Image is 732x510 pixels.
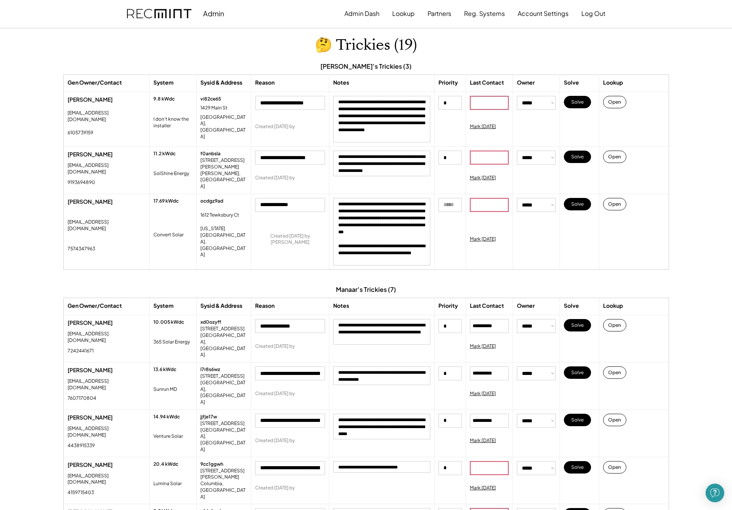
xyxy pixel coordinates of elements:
div: [PERSON_NAME] [68,198,145,206]
div: [EMAIL_ADDRESS][DOMAIN_NAME] [68,162,145,175]
button: Solve [564,96,591,108]
div: Mark [DATE] [470,390,496,397]
div: Created [DATE] by [255,123,295,130]
div: Admin [203,9,224,18]
div: Solve [564,302,579,310]
div: Created [DATE] by [255,390,295,397]
div: 13.6 kWdc [153,366,176,373]
div: Last Contact [470,302,504,310]
div: 10.005 kWdc [153,319,184,326]
div: [STREET_ADDRESS][PERSON_NAME] [200,157,247,170]
button: Solve [564,461,591,474]
div: 1612 Tewksbury Ct [200,212,243,219]
button: Open [603,366,626,379]
div: Reason [255,79,275,87]
button: Solve [564,151,591,163]
div: Sysid & Address [200,302,242,310]
div: [STREET_ADDRESS] [200,420,245,427]
div: Priority [438,302,458,310]
div: xd0ozyff [200,319,221,326]
button: Reg. Systems [464,6,505,21]
div: Notes [333,79,349,87]
div: Manaar's Trickies (7) [336,285,396,294]
div: [STREET_ADDRESS][PERSON_NAME] [200,468,247,481]
div: [GEOGRAPHIC_DATA], [GEOGRAPHIC_DATA] [200,427,247,453]
button: Open [603,414,626,426]
button: Open [603,198,626,210]
div: Open Intercom Messenger [706,484,724,502]
div: 17.69 kWdc [153,198,179,205]
div: 365 Solar Energy [153,339,190,345]
div: jjfje17w [200,414,217,420]
div: Convert Solar [153,232,184,238]
div: [PERSON_NAME] [68,461,145,469]
div: [STREET_ADDRESS] [200,326,245,332]
div: [STREET_ADDRESS] [200,373,245,380]
div: I don't know the installer [153,116,192,129]
div: [EMAIL_ADDRESS][DOMAIN_NAME] [68,425,145,439]
div: ocdgz9ad [200,198,223,205]
div: 20.4 kWdc [153,461,178,468]
div: SolShine Energy [153,170,189,177]
div: 7574347963 [68,246,95,252]
div: Created [DATE] by [255,437,295,444]
div: [GEOGRAPHIC_DATA], [GEOGRAPHIC_DATA] [200,114,247,140]
button: Solve [564,366,591,379]
div: Lookup [603,302,623,310]
div: Columbia, [GEOGRAPHIC_DATA] [200,481,247,500]
button: Account Settings [518,6,569,21]
div: Created [DATE] by [255,175,295,181]
div: Gen Owner/Contact [68,302,122,310]
button: Admin Dash [344,6,379,21]
div: [PERSON_NAME] [68,319,145,327]
div: [PERSON_NAME] [68,414,145,422]
button: Open [603,96,626,108]
div: 9.8 kWdc [153,96,175,102]
div: 11.2 kWdc [153,151,176,157]
div: Owner [517,302,535,310]
div: 7607170804 [68,395,96,402]
div: Last Contact [470,79,504,87]
div: [EMAIL_ADDRESS][DOMAIN_NAME] [68,473,145,486]
button: Partners [428,6,451,21]
div: Priority [438,79,458,87]
div: Created [DATE] by [255,485,295,491]
div: 9193694890 [68,179,95,186]
div: Notes [333,302,349,310]
div: [PERSON_NAME] [68,96,145,104]
div: 7242441671 [68,348,94,354]
div: Lookup [603,79,623,87]
div: Sysid & Address [200,79,242,87]
img: recmint-logotype%403x.png [127,9,191,19]
button: Open [603,461,626,474]
div: Sunrun MD [153,386,177,393]
div: 4438915339 [68,442,95,449]
div: 4159715403 [68,489,94,496]
div: 14.94 kWdc [153,414,180,420]
div: Gen Owner/Contact [68,79,122,87]
div: Lumina Solar [153,481,182,487]
div: l7r8s6wz [200,366,220,373]
div: Mark [DATE] [470,236,496,243]
div: [PERSON_NAME] [68,366,145,374]
div: vi82ce65 [200,96,221,102]
div: Mark [DATE] [470,343,496,350]
div: f0anbsla [200,151,221,157]
div: System [153,302,174,310]
div: [GEOGRAPHIC_DATA], [GEOGRAPHIC_DATA] [200,380,247,406]
div: Created [DATE] by [255,343,295,350]
div: 9cc1ggwh [200,461,223,468]
button: Open [603,319,626,331]
div: System [153,79,174,87]
button: Open [603,151,626,163]
div: Owner [517,79,535,87]
div: Mark [DATE] [470,123,496,130]
div: Reason [255,302,275,310]
div: Mark [DATE] [470,437,496,444]
h1: 🤔 Trickies (19) [315,36,417,54]
div: Mark [DATE] [470,175,496,181]
div: Created [DATE] by [PERSON_NAME] [255,233,325,246]
div: Solve [564,79,579,87]
div: [PERSON_NAME]'s Trickies (3) [320,62,412,71]
button: Solve [564,198,591,210]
